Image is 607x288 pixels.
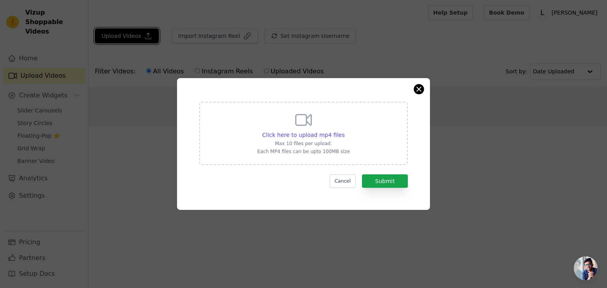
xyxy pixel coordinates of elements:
button: Submit [362,174,408,188]
button: Close modal [414,84,424,94]
p: Each MP4 files can be upto 100MB size [257,148,350,155]
button: Cancel [330,174,356,188]
a: Open chat [574,256,598,280]
span: Click here to upload mp4 files [262,132,345,138]
p: Max 10 files per upload. [257,140,350,147]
